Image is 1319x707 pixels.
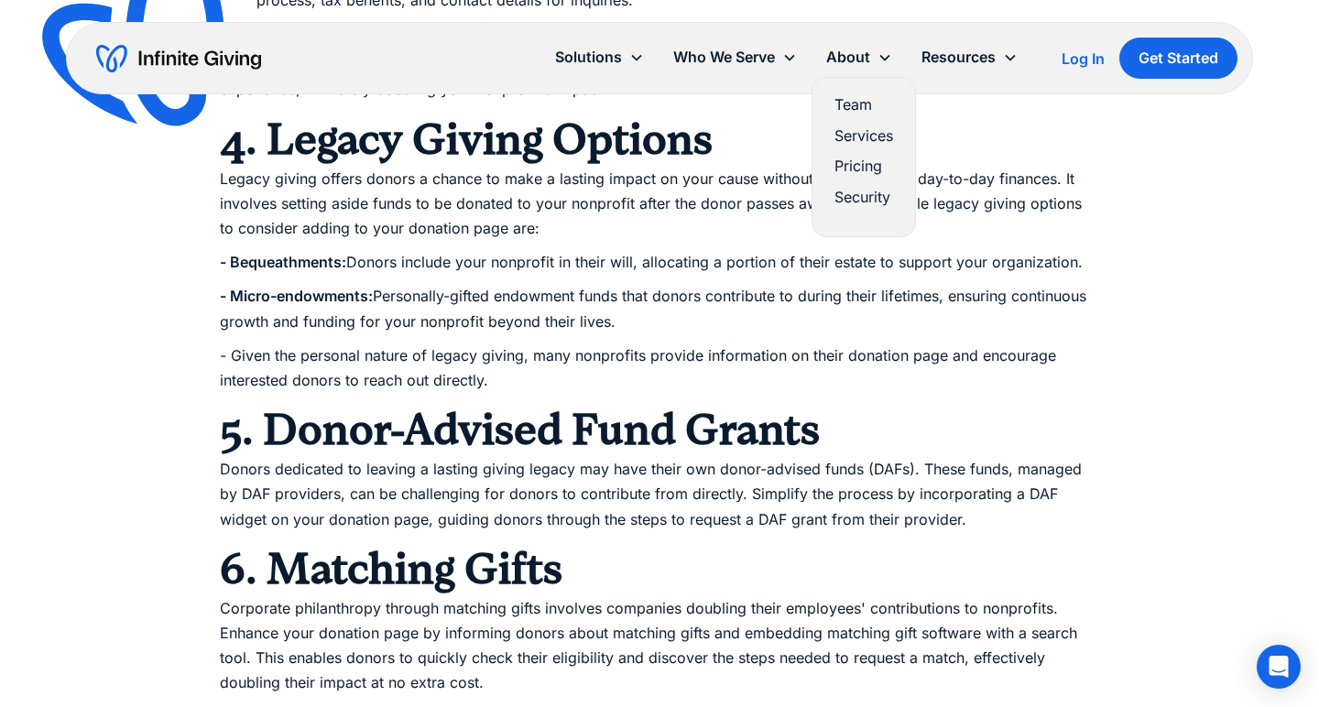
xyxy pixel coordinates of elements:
[220,114,713,165] strong: 4. Legacy Giving Options
[220,343,1099,393] p: - Given the personal nature of legacy giving, many nonprofits provide information on their donati...
[1257,645,1301,689] div: Open Intercom Messenger
[220,543,562,594] strong: 6. Matching Gifts
[659,38,812,77] div: Who We Serve
[220,250,1099,275] p: Donors include your nonprofit in their will, allocating a portion of their estate to support your...
[220,287,373,305] strong: - Micro-endowments:
[1119,38,1237,79] a: Get Started
[834,185,893,210] a: Security
[907,38,1032,77] div: Resources
[220,167,1099,242] p: Legacy giving offers donors a chance to make a lasting impact on your cause without affecting the...
[1062,48,1105,70] a: Log In
[834,92,893,117] a: Team
[921,45,996,70] div: Resources
[834,154,893,179] a: Pricing
[555,45,622,70] div: Solutions
[96,44,261,73] a: home
[834,124,893,148] a: Services
[220,404,820,455] strong: 5. Donor-Advised Fund Grants
[812,77,916,237] nav: About
[220,253,346,271] strong: - Bequeathments:
[812,38,907,77] div: About
[826,45,870,70] div: About
[540,38,659,77] div: Solutions
[673,45,775,70] div: Who We Serve
[1062,51,1105,66] div: Log In
[220,596,1099,696] p: Corporate philanthropy through matching gifts involves companies doubling their employees' contri...
[220,284,1099,333] p: Personally-gifted endowment funds that donors contribute to during their lifetimes, ensuring cont...
[220,457,1099,532] p: Donors dedicated to leaving a lasting giving legacy may have their own donor-advised funds (DAFs)...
